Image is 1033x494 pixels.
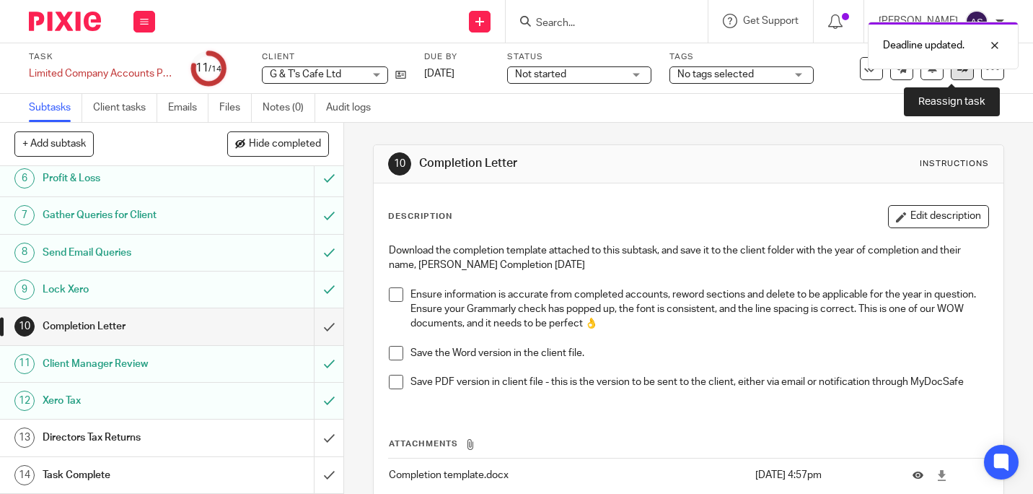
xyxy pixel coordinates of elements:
div: 8 [14,243,35,263]
div: Limited Company Accounts Preparation [29,66,173,81]
a: Client tasks [93,94,157,122]
div: 11 [195,60,221,77]
div: Instructions [920,158,989,170]
p: Completion template.docx [389,468,747,482]
div: 12 [14,391,35,411]
a: Emails [168,94,208,122]
h1: Profit & Loss [43,168,214,189]
p: Description [388,211,452,222]
p: Save the Word version in the client file. [410,346,988,360]
label: Client [262,51,406,63]
div: 11 [14,354,35,374]
h1: Lock Xero [43,279,214,300]
label: Task [29,51,173,63]
h1: Directors Tax Returns [43,427,214,448]
p: [DATE] 4:57pm [755,468,891,482]
img: svg%3E [965,10,988,33]
span: Hide completed [249,139,321,150]
a: Notes (0) [263,94,315,122]
button: Hide completed [227,131,329,156]
p: Save PDF version in client file - this is the version to be sent to the client, either via email ... [410,375,988,389]
p: Ensure information is accurate from completed accounts, reword sections and delete to be applicab... [410,287,988,331]
p: Deadline updated. [883,38,964,53]
span: Attachments [389,440,458,448]
div: 7 [14,205,35,225]
h1: Completion Letter [419,156,720,171]
button: Edit description [888,205,989,228]
a: Download [936,468,947,482]
div: 6 [14,168,35,188]
span: No tags selected [677,69,754,79]
div: 13 [14,428,35,448]
label: Due by [424,51,489,63]
h1: Send Email Queries [43,242,214,264]
h1: Task Complete [43,464,214,486]
span: G & T's Cafe Ltd [270,69,341,79]
small: /14 [208,65,221,73]
span: Not started [515,69,566,79]
span: [DATE] [424,69,454,79]
div: 10 [14,316,35,337]
h1: Gather Queries for Client [43,204,214,226]
div: 10 [388,152,411,175]
h1: Xero Tax [43,390,214,412]
div: 14 [14,465,35,485]
a: Audit logs [326,94,382,122]
button: + Add subtask [14,131,94,156]
label: Status [507,51,651,63]
a: Files [219,94,252,122]
img: Pixie [29,12,101,31]
h1: Completion Letter [43,316,214,337]
p: Download the completion template attached to this subtask, and save it to the client folder with ... [389,243,988,273]
h1: Client Manager Review [43,353,214,375]
a: Subtasks [29,94,82,122]
div: 9 [14,279,35,300]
